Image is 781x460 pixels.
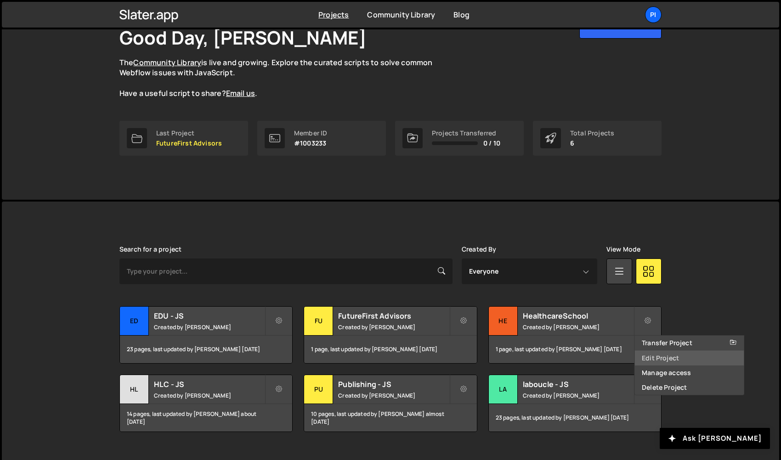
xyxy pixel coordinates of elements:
small: Created by [PERSON_NAME] [523,323,634,331]
div: 14 pages, last updated by [PERSON_NAME] about [DATE] [120,404,292,432]
a: Pu Publishing - JS Created by [PERSON_NAME] 10 pages, last updated by [PERSON_NAME] almost [DATE] [304,375,477,432]
a: Delete Project [634,380,744,395]
div: Last Project [156,129,222,137]
div: HL [120,375,149,404]
a: Blog [453,10,470,20]
div: Pu [304,375,333,404]
a: Community Library [367,10,435,20]
div: He [489,307,518,336]
small: Created by [PERSON_NAME] [154,323,265,331]
div: ED [120,307,149,336]
h2: HLC - JS [154,379,265,389]
small: Created by [PERSON_NAME] [338,392,449,399]
p: 6 [570,140,614,147]
h2: laboucle - JS [523,379,634,389]
label: View Mode [606,246,640,253]
span: 0 / 10 [483,140,500,147]
div: 23 pages, last updated by [PERSON_NAME] [DATE] [120,336,292,363]
a: ED EDU - JS Created by [PERSON_NAME] 23 pages, last updated by [PERSON_NAME] [DATE] [119,306,293,364]
div: la [489,375,518,404]
h2: FutureFirst Advisors [338,311,449,321]
a: Community Library [133,57,201,67]
a: Pi [645,6,662,23]
label: Created By [462,246,497,253]
a: Manage access [634,365,744,380]
a: Last Project FutureFirst Advisors [119,121,248,156]
a: la laboucle - JS Created by [PERSON_NAME] 23 pages, last updated by [PERSON_NAME] [DATE] [488,375,662,432]
h2: EDU - JS [154,311,265,321]
h2: Publishing - JS [338,379,449,389]
label: Search for a project [119,246,181,253]
input: Type your project... [119,258,453,284]
div: Fu [304,307,333,336]
div: Projects Transferred [432,129,500,137]
small: Created by [PERSON_NAME] [338,323,449,331]
p: FutureFirst Advisors [156,140,222,147]
a: Fu FutureFirst Advisors Created by [PERSON_NAME] 1 page, last updated by [PERSON_NAME] [DATE] [304,306,477,364]
p: #1003233 [294,140,327,147]
a: Projects [318,10,349,20]
h2: HealthcareSchool [523,311,634,321]
a: Transfer Project [634,336,744,350]
a: Edit Project [634,351,744,365]
a: He HealthcareSchool Created by [PERSON_NAME] 1 page, last updated by [PERSON_NAME] [DATE] [488,306,662,364]
button: Ask [PERSON_NAME] [660,428,770,449]
div: 1 page, last updated by [PERSON_NAME] [DATE] [304,336,476,363]
a: Email us [226,88,255,98]
p: The is live and growing. Explore the curated scripts to solve common Webflow issues with JavaScri... [119,57,450,99]
div: Total Projects [570,129,614,137]
div: Member ID [294,129,327,137]
div: 23 pages, last updated by [PERSON_NAME] [DATE] [489,404,661,432]
h1: Good Day, [PERSON_NAME] [119,25,367,50]
small: Created by [PERSON_NAME] [154,392,265,399]
a: HL HLC - JS Created by [PERSON_NAME] 14 pages, last updated by [PERSON_NAME] about [DATE] [119,375,293,432]
div: 1 page, last updated by [PERSON_NAME] [DATE] [489,336,661,363]
small: Created by [PERSON_NAME] [523,392,634,399]
div: 10 pages, last updated by [PERSON_NAME] almost [DATE] [304,404,476,432]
